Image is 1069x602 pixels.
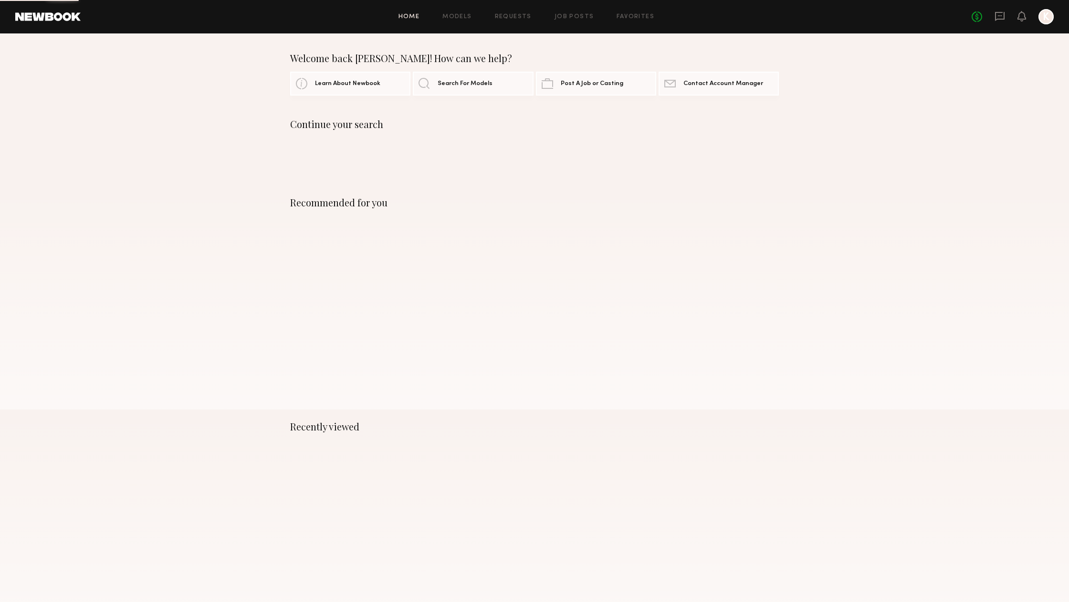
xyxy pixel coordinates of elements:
[659,72,779,96] a: Contact Account Manager
[442,14,472,20] a: Models
[495,14,532,20] a: Requests
[290,197,779,208] div: Recommended for you
[315,81,380,87] span: Learn About Newbook
[561,81,623,87] span: Post A Job or Casting
[290,421,779,432] div: Recently viewed
[683,81,763,87] span: Contact Account Manager
[290,53,779,64] div: Welcome back [PERSON_NAME]! How can we help?
[617,14,654,20] a: Favorites
[536,72,656,96] a: Post A Job or Casting
[555,14,594,20] a: Job Posts
[290,72,410,96] a: Learn About Newbook
[413,72,533,96] a: Search For Models
[1038,9,1054,24] a: K
[398,14,420,20] a: Home
[438,81,493,87] span: Search For Models
[290,118,779,130] div: Continue your search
